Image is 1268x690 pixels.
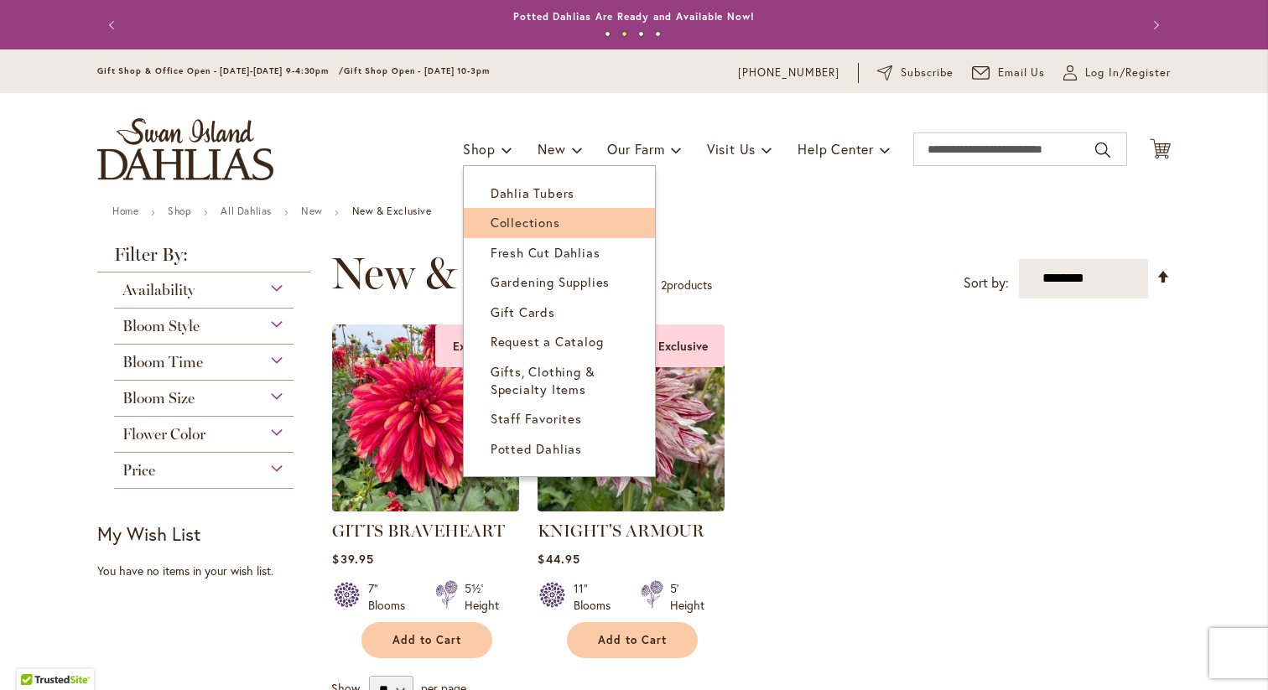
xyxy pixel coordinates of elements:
[221,205,272,217] a: All Dahlias
[463,140,496,158] span: Shop
[491,410,582,427] span: Staff Favorites
[332,521,505,541] a: GITTS BRAVEHEART
[567,622,698,658] button: Add to Cart
[621,31,627,37] button: 2 of 4
[1137,8,1171,42] button: Next
[538,551,579,567] span: $44.95
[368,580,415,614] div: 7" Blooms
[491,273,610,290] span: Gardening Supplies
[392,633,461,647] span: Add to Cart
[168,205,191,217] a: Shop
[331,248,644,298] span: New & Exclusive
[661,272,712,298] p: products
[598,633,667,647] span: Add to Cart
[1085,65,1171,81] span: Log In/Register
[13,630,60,677] iframe: Launch Accessibility Center
[122,389,195,407] span: Bloom Size
[491,440,582,457] span: Potted Dahlias
[97,521,200,546] strong: My Wish List
[605,31,611,37] button: 1 of 4
[465,580,499,614] div: 5½' Height
[661,277,667,293] span: 2
[435,324,519,367] div: Exclusive
[97,563,321,579] div: You have no items in your wish list.
[641,324,725,367] div: Exclusive
[607,140,664,158] span: Our Farm
[972,65,1046,81] a: Email Us
[361,622,492,658] button: Add to Cart
[638,31,644,37] button: 3 of 4
[122,353,203,371] span: Bloom Time
[998,65,1046,81] span: Email Us
[491,214,560,231] span: Collections
[655,31,661,37] button: 4 of 4
[901,65,954,81] span: Subscribe
[122,425,205,444] span: Flower Color
[97,118,273,180] a: store logo
[464,298,655,327] a: Gift Cards
[491,333,604,350] span: Request a Catalog
[707,140,756,158] span: Visit Us
[670,580,704,614] div: 5' Height
[97,8,131,42] button: Previous
[491,363,595,397] span: Gifts, Clothing & Specialty Items
[798,140,874,158] span: Help Center
[332,551,373,567] span: $39.95
[491,244,600,261] span: Fresh Cut Dahlias
[877,65,954,81] a: Subscribe
[538,521,704,541] a: KNIGHT'S ARMOUR
[301,205,323,217] a: New
[1063,65,1171,81] a: Log In/Register
[491,184,574,201] span: Dahlia Tubers
[332,324,519,511] img: GITTS BRAVEHEART
[332,499,519,515] a: GITTS BRAVEHEART Exclusive
[538,499,725,515] a: KNIGHT'S ARMOUR Exclusive
[97,65,344,76] span: Gift Shop & Office Open - [DATE]-[DATE] 9-4:30pm /
[97,246,310,272] strong: Filter By:
[112,205,138,217] a: Home
[122,281,195,299] span: Availability
[574,580,621,614] div: 11" Blooms
[513,10,755,23] a: Potted Dahlias Are Ready and Available Now!
[122,317,200,335] span: Bloom Style
[122,461,155,480] span: Price
[964,267,1009,298] label: Sort by:
[538,140,565,158] span: New
[344,65,490,76] span: Gift Shop Open - [DATE] 10-3pm
[738,65,839,81] a: [PHONE_NUMBER]
[352,205,432,217] strong: New & Exclusive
